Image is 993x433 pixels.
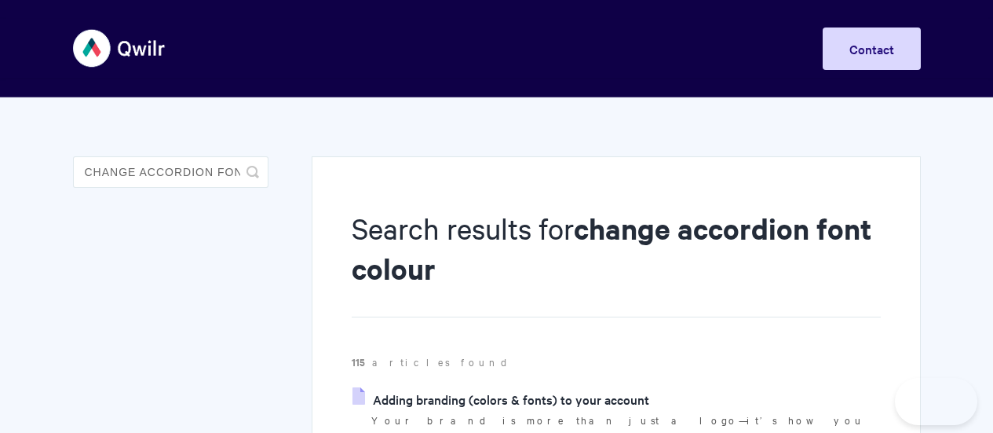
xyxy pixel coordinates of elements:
iframe: Toggle Customer Support [895,378,977,425]
strong: 115 [352,354,372,369]
strong: change accordion font colour [352,209,871,288]
a: Contact [823,28,921,70]
p: articles found [352,354,880,371]
a: Adding branding (colors & fonts) to your account [352,387,649,411]
input: Search [73,156,268,188]
img: Qwilr Help Center [73,19,166,78]
h1: Search results for [352,208,880,317]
